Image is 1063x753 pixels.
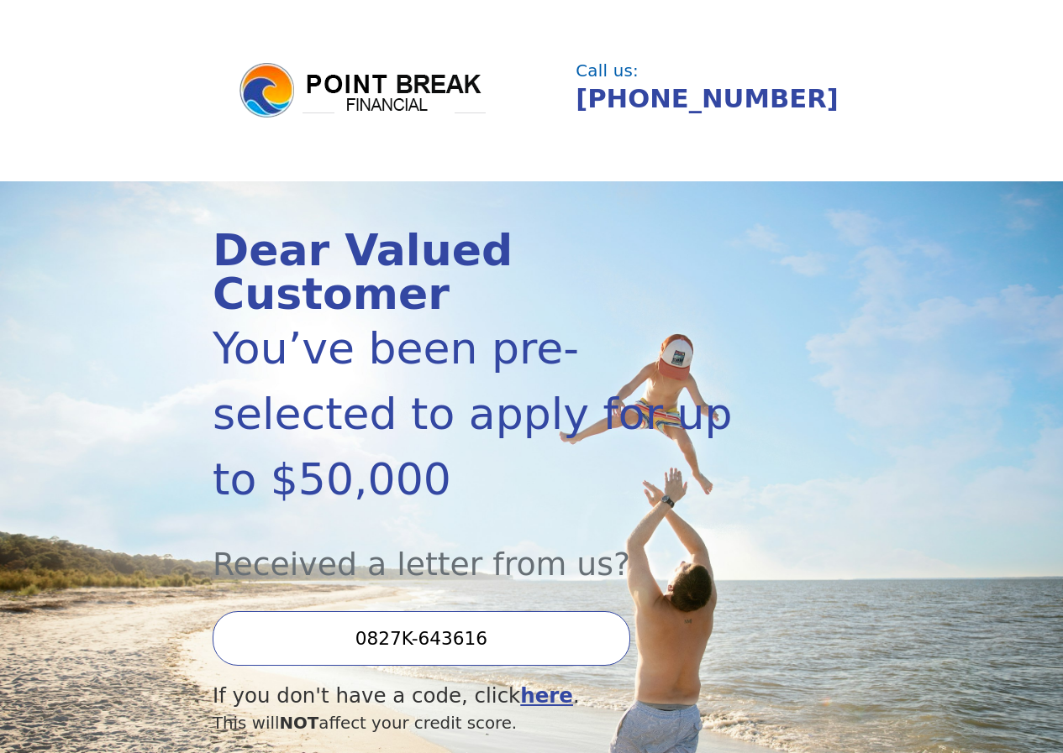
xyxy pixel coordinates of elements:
div: Call us: [576,63,841,80]
img: logo.png [237,60,489,121]
div: Dear Valued Customer [213,228,755,316]
div: You’ve been pre-selected to apply for up to $50,000 [213,316,755,512]
div: Received a letter from us? [213,512,755,588]
a: here [520,683,573,708]
div: This will affect your credit score. [213,711,755,736]
div: If you don't have a code, click . [213,681,755,712]
input: Enter your Offer Code: [213,611,630,666]
a: [PHONE_NUMBER] [576,84,838,113]
span: NOT [279,714,318,733]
